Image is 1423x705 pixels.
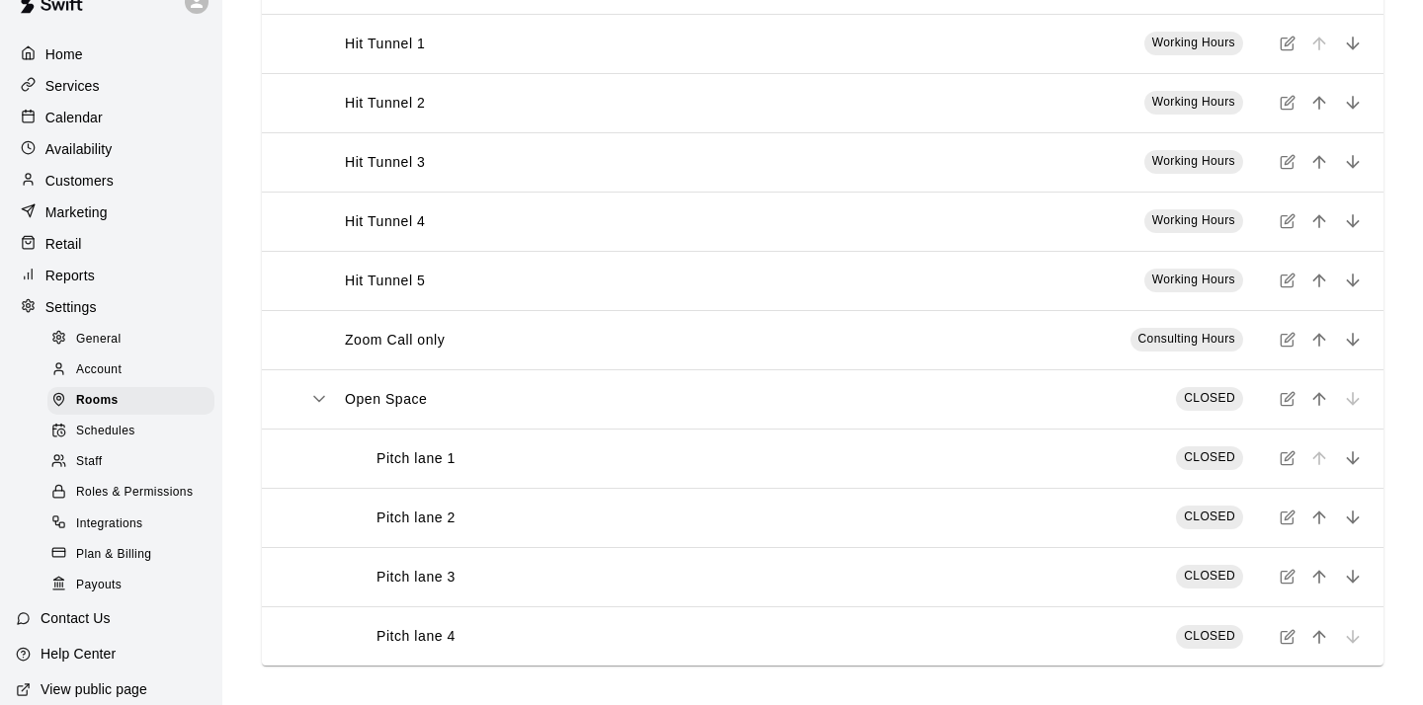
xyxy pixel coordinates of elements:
a: Settings [16,292,207,322]
button: move item down [1338,206,1368,236]
span: Working Hours [1152,154,1235,168]
a: Retail [16,229,207,259]
div: Integrations [47,510,214,538]
span: Payouts [76,576,122,595]
p: Hit Tunnel 1 [345,34,425,54]
p: Pitch lane 1 [377,448,456,469]
a: Availability [16,134,207,164]
p: Hit Tunnel 5 [345,271,425,291]
a: Plan & Billing [47,539,222,570]
p: Open Space [345,389,427,410]
a: Reports [16,261,207,290]
span: CLOSED [1184,391,1235,405]
span: General [76,330,122,350]
a: Account [47,354,222,385]
p: Retail [45,234,82,254]
p: Pitch lane 4 [377,626,456,647]
button: move item down [1338,29,1368,58]
span: Schedules [76,422,135,441]
div: Plan & Billing [47,541,214,569]
p: Reports [45,266,95,285]
a: Marketing [16,197,207,227]
button: move item down [1338,562,1368,591]
p: Zoom Call only [345,330,445,351]
div: Roles & Permissions [47,479,214,507]
span: Working Hours [1152,213,1235,227]
p: Contact Us [41,608,111,628]
div: Staff [47,448,214,476]
button: move item up [1304,622,1334,652]
span: Working Hours [1152,273,1235,286]
p: Settings [45,297,97,317]
p: Hit Tunnel 4 [345,211,425,232]
button: move item down [1338,503,1368,532]
a: Services [16,71,207,101]
a: Staff [47,447,222,478]
p: Marketing [45,202,108,222]
button: move item up [1304,384,1334,414]
span: CLOSED [1184,569,1235,583]
span: Roles & Permissions [76,483,193,503]
button: move item down [1338,443,1368,473]
div: Schedules [47,418,214,445]
span: Account [76,360,122,380]
a: Roles & Permissions [47,478,222,509]
a: Schedules [47,417,222,447]
span: Integrations [76,514,143,534]
span: Working Hours [1152,95,1235,109]
button: move item down [1338,147,1368,177]
p: Help Center [41,644,116,664]
button: move item up [1304,206,1334,236]
p: Customers [45,171,114,191]
button: move item down [1338,266,1368,295]
span: Plan & Billing [76,545,151,565]
a: General [47,324,222,354]
button: move item up [1304,562,1334,591]
span: CLOSED [1184,629,1235,643]
div: General [47,326,214,353]
div: Rooms [47,387,214,415]
a: Integrations [47,509,222,539]
p: Hit Tunnel 2 [345,93,425,114]
button: move item up [1304,266,1334,295]
a: Home [16,39,207,69]
button: move item up [1304,503,1334,532]
a: Rooms [47,386,222,417]
span: Consulting Hours [1138,332,1235,346]
span: Staff [76,452,102,472]
p: Pitch lane 2 [377,508,456,528]
div: Payouts [47,572,214,599]
p: Services [45,76,100,96]
p: Pitch lane 3 [377,567,456,587]
p: Calendar [45,108,103,127]
div: Account [47,356,214,384]
button: move item down [1338,88,1368,117]
p: View public page [41,679,147,699]
a: Customers [16,166,207,196]
p: Hit Tunnel 3 [345,152,425,173]
span: Rooms [76,391,119,411]
button: move item up [1304,325,1334,354]
span: Working Hours [1152,36,1235,49]
a: Payouts [47,570,222,600]
button: move item down [1338,325,1368,354]
button: move item up [1304,147,1334,177]
p: Availability [45,139,113,159]
span: CLOSED [1184,509,1235,523]
button: move item up [1304,88,1334,117]
span: CLOSED [1184,450,1235,464]
p: Home [45,44,83,64]
a: Calendar [16,103,207,132]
